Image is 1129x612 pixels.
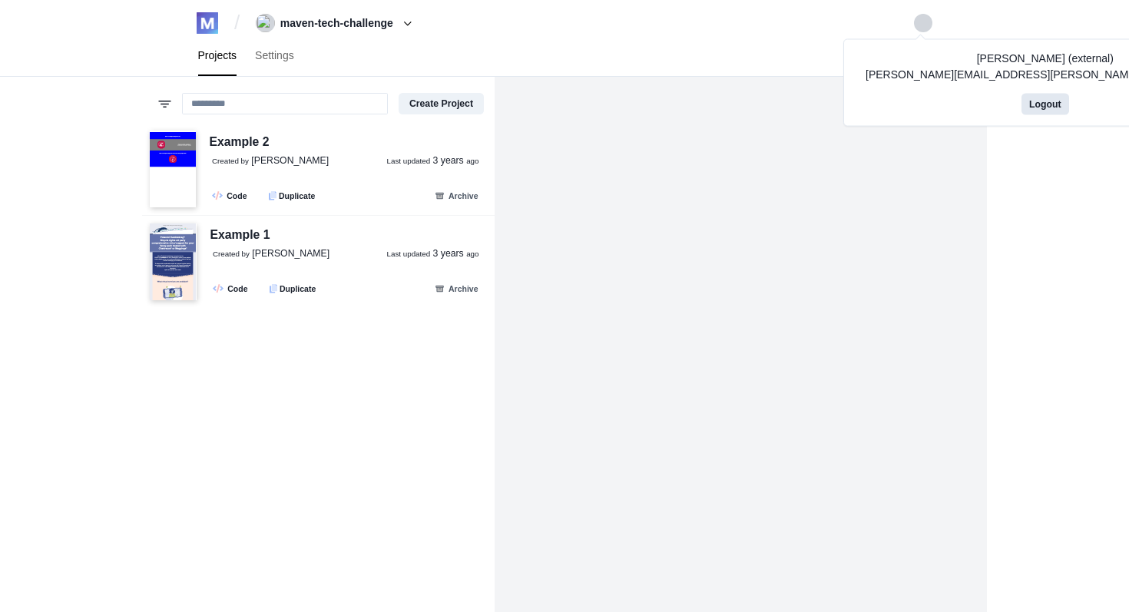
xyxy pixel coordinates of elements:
button: Archive [426,280,487,297]
span: / [234,11,240,35]
button: Logout [1021,94,1070,115]
a: Last updated 3 years ago [387,154,479,168]
button: maven-tech-challenge [250,11,422,35]
a: Code [207,187,255,204]
small: Created by [212,157,249,165]
small: ago [466,250,478,258]
span: [PERSON_NAME] (external) [977,51,1114,67]
button: Duplicate [260,187,323,204]
small: ago [466,157,478,165]
div: Example 1 [210,226,270,245]
a: Projects [189,35,247,76]
button: Duplicate [261,280,324,297]
div: Example 2 [210,133,270,152]
a: Code [207,280,256,297]
button: Create Project [399,93,484,114]
small: Created by [213,250,250,258]
span: [PERSON_NAME] [251,155,329,166]
small: Last updated [387,157,431,165]
a: Last updated 3 years ago [387,247,479,261]
button: Archive [426,187,487,204]
a: Settings [246,35,303,76]
small: Last updated [387,250,431,258]
span: [PERSON_NAME] [252,248,329,259]
img: logo [197,12,218,34]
